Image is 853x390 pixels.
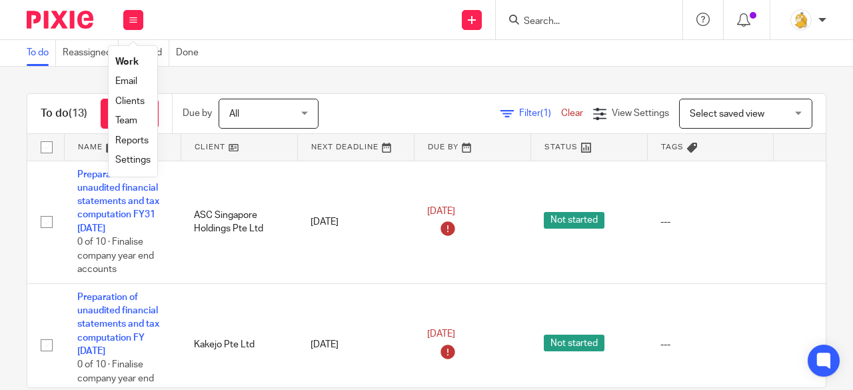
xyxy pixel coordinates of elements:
[41,107,87,121] h1: To do
[661,143,684,151] span: Tags
[297,161,414,283] td: [DATE]
[183,107,212,120] p: Due by
[229,109,239,119] span: All
[77,170,159,233] a: Preparation of unaudited financial statements and tax computation FY31 [DATE]
[690,109,764,119] span: Select saved view
[522,16,642,28] input: Search
[77,237,154,274] span: 0 of 10 · Finalise company year end accounts
[27,40,56,66] a: To do
[27,11,93,29] img: Pixie
[519,109,561,118] span: Filter
[660,215,760,229] div: ---
[660,338,760,351] div: ---
[544,335,604,351] span: Not started
[115,136,149,145] a: Reports
[544,212,604,229] span: Not started
[561,109,583,118] a: Clear
[125,40,169,66] a: Snoozed
[427,207,455,216] span: [DATE]
[427,329,455,339] span: [DATE]
[181,161,297,283] td: ASC Singapore Holdings Pte Ltd
[77,293,159,356] a: Preparation of unaudited financial statements and tax computation FY [DATE]
[115,155,151,165] a: Settings
[115,77,137,86] a: Email
[69,108,87,119] span: (13)
[176,40,205,66] a: Done
[115,116,137,125] a: Team
[612,109,669,118] span: View Settings
[101,99,159,129] a: + Add task
[540,109,551,118] span: (1)
[115,57,139,67] a: Work
[790,9,812,31] img: MicrosoftTeams-image.png
[115,97,145,106] a: Clients
[63,40,119,66] a: Reassigned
